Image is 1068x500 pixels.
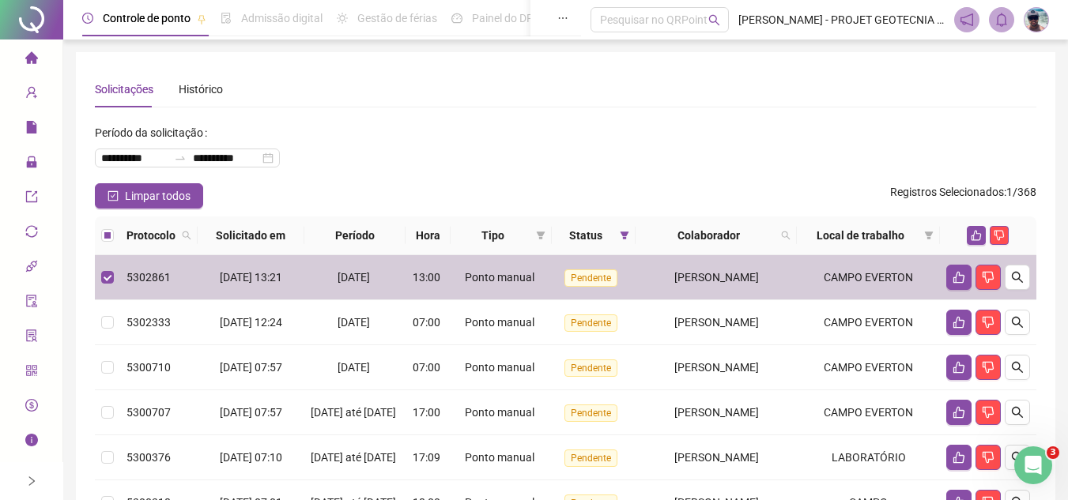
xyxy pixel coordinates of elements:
span: search [708,14,720,26]
span: [PERSON_NAME] [674,316,759,329]
span: to [174,152,187,164]
span: [PERSON_NAME] [674,361,759,374]
span: dollar [25,392,38,423]
span: dislike [982,361,994,374]
span: search [1011,451,1024,464]
span: audit [25,288,38,319]
span: search [1011,406,1024,419]
span: sync [25,218,38,250]
span: filter [620,231,629,240]
span: Limpar todos [125,187,191,205]
span: 17:09 [413,451,440,464]
span: dislike [982,316,994,329]
span: Protocolo [126,227,175,244]
span: 07:00 [413,361,440,374]
span: right [26,476,37,487]
span: like [953,361,965,374]
span: 5302861 [126,271,171,284]
span: search [1011,271,1024,284]
span: 5300710 [126,361,171,374]
span: dislike [982,451,994,464]
span: file-done [221,13,232,24]
span: Gestão de férias [357,12,437,24]
span: Controle de ponto [103,12,191,24]
span: api [25,253,38,284]
span: Painel do DP [472,12,534,24]
span: filter [533,224,549,247]
span: [DATE] 07:10 [220,451,282,464]
th: Período [304,216,406,255]
span: solution [25,322,38,354]
span: notification [960,13,974,27]
span: file [25,114,38,145]
span: dislike [982,271,994,284]
span: [PERSON_NAME] [674,271,759,284]
div: Histórico [179,81,223,98]
span: qrcode [25,357,38,389]
th: Hora [406,216,451,255]
span: [DATE] 07:57 [220,406,282,419]
span: [PERSON_NAME] [674,451,759,464]
span: bell [994,13,1009,27]
span: user-add [25,79,38,111]
span: Colaborador [642,227,775,244]
span: filter [617,224,632,247]
span: dashboard [451,13,462,24]
td: CAMPO EVERTON [797,345,940,390]
td: CAMPO EVERTON [797,300,940,345]
span: gift [25,461,38,493]
span: Admissão digital [241,12,323,24]
span: export [25,183,38,215]
span: Ponto manual [465,451,534,464]
span: filter [924,231,934,240]
iframe: Intercom live chat [1014,446,1052,484]
span: : 1 / 368 [890,183,1036,209]
label: Período da solicitação [95,120,213,145]
td: CAMPO EVERTON [797,390,940,435]
span: [DATE] 13:21 [220,271,282,284]
span: Ponto manual [465,271,534,284]
span: 3 [1047,446,1059,459]
span: 5300376 [126,451,171,464]
span: search [182,231,191,240]
span: [DATE] 12:24 [220,316,282,329]
div: Solicitações [95,81,153,98]
span: [DATE] [338,271,370,284]
td: LABORATÓRIO [797,435,940,480]
span: Pendente [564,269,617,287]
span: sun [337,13,348,24]
span: home [25,44,38,76]
span: search [1011,361,1024,374]
span: check-square [108,190,119,201]
span: [PERSON_NAME] - PROJET GEOTECNIA [PERSON_NAME] ENGENHARIA LTDA ME [738,11,945,28]
span: search [179,224,194,247]
span: Ponto manual [465,361,534,374]
span: dislike [994,230,1005,241]
span: 5302333 [126,316,171,329]
span: swap-right [174,152,187,164]
span: filter [921,224,937,247]
span: Pendente [564,314,617,332]
span: search [1011,316,1024,329]
span: 17:00 [413,406,440,419]
span: pushpin [197,14,206,24]
span: [DATE] [338,361,370,374]
span: Ponto manual [465,316,534,329]
span: [DATE] até [DATE] [311,451,396,464]
button: Limpar todos [95,183,203,209]
span: dislike [982,406,994,419]
span: search [781,231,791,240]
span: [DATE] [338,316,370,329]
span: 5300707 [126,406,171,419]
span: lock [25,148,38,180]
span: like [953,316,965,329]
span: 07:00 [413,316,440,329]
span: like [971,230,982,241]
span: info-circle [25,427,38,458]
span: like [953,271,965,284]
span: Ponto manual [465,406,534,419]
span: like [953,406,965,419]
span: filter [536,231,545,240]
img: 29062 [1025,8,1048,32]
span: search [778,224,794,247]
